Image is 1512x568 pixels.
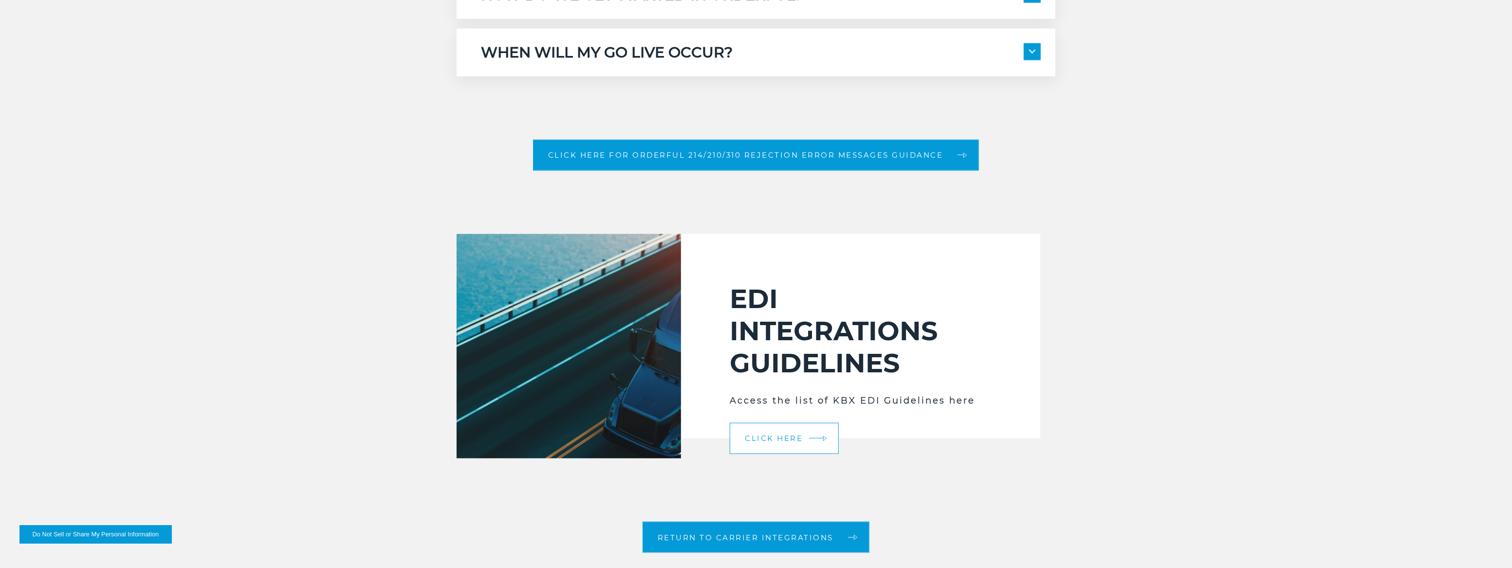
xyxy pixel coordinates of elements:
span: Click here for Orderful 214/210/310 Rejection Error Messages Guidance [548,151,943,159]
a: Click Here arrow arrow [730,423,839,454]
span: Return to Carrier Integrations [658,534,833,541]
span: Click Here [745,435,803,442]
h5: WHEN WILL MY GO LIVE OCCUR? [481,43,733,62]
img: arrow [823,436,827,441]
h2: EDI INTEGRATIONS GUIDELINES [730,283,992,379]
a: Click here for Orderful 214/210/310 Rejection Error Messages Guidance arrow arrow [533,140,979,171]
img: Drayage Truck [457,234,681,458]
a: Return to Carrier Integrations arrow arrow [643,522,869,553]
img: arrow [1029,50,1035,54]
h3: Access the list of KBX EDI Guidelines here [730,394,992,407]
iframe: Chat Widget [1463,521,1512,568]
button: Do Not Sell or Share My Personal Information [19,525,172,544]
